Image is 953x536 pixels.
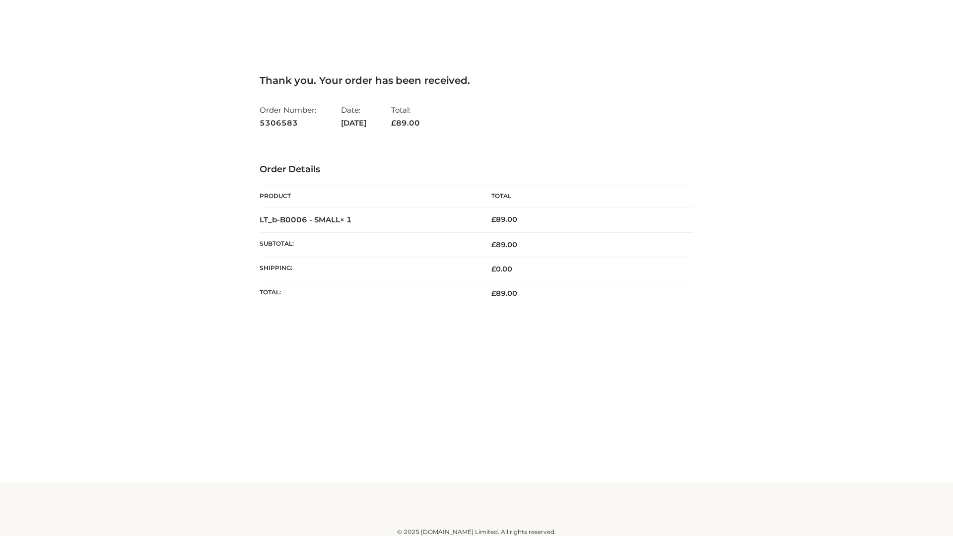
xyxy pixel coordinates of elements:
[260,101,316,132] li: Order Number:
[260,257,476,281] th: Shipping:
[260,232,476,257] th: Subtotal:
[491,215,496,224] span: £
[260,74,693,86] h3: Thank you. Your order has been received.
[491,240,496,249] span: £
[340,215,352,224] strong: × 1
[491,289,517,298] span: 89.00
[260,164,693,175] h3: Order Details
[491,215,517,224] bdi: 89.00
[391,118,420,128] span: 89.00
[491,265,512,273] bdi: 0.00
[491,289,496,298] span: £
[491,265,496,273] span: £
[476,185,693,207] th: Total
[260,117,316,130] strong: 5306583
[491,240,517,249] span: 89.00
[260,215,352,224] strong: LT_b-B0006 - SMALL
[341,101,366,132] li: Date:
[260,281,476,306] th: Total:
[391,118,396,128] span: £
[260,185,476,207] th: Product
[341,117,366,130] strong: [DATE]
[391,101,420,132] li: Total:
